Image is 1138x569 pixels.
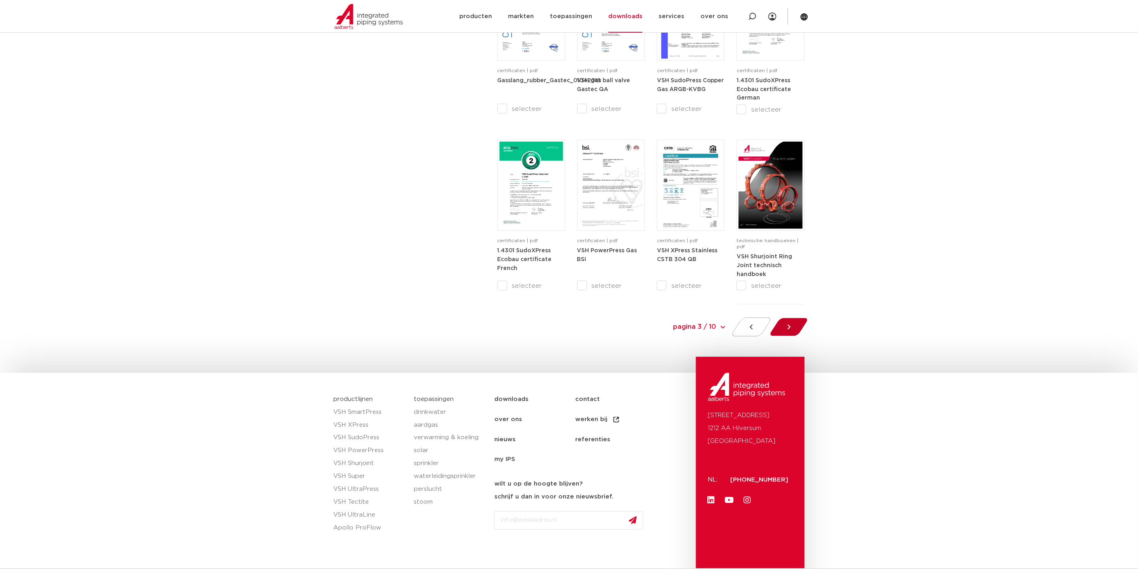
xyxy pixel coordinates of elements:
a: drinkwater [414,406,486,419]
label: selecteer [657,104,725,114]
a: VSH Shurjoint [334,457,406,470]
a: referenties [575,430,656,450]
a: Gasslang_rubber_Gastec_01042019 [498,78,601,84]
input: info@emailadres.nl [494,511,643,530]
a: sprinkler [414,457,486,470]
label: selecteer [577,104,645,114]
span: certificaten | pdf [498,239,538,243]
a: stoom [414,496,486,509]
a: over ons [494,410,575,430]
span: technische handboeken | pdf [737,239,798,249]
a: VSH UltraPress [334,483,406,496]
label: selecteer [577,281,645,291]
a: downloads [494,390,575,410]
span: certificaten | pdf [577,69,618,73]
img: VSH_PowerPress_Gas_BSI_KM_748896-pdf.jpg [579,142,643,229]
label: selecteer [498,281,565,291]
a: nieuws [494,430,575,450]
a: VSH PowerPress [334,444,406,457]
span: certificaten | pdf [657,239,698,243]
iframe: reCAPTCHA [494,536,617,568]
a: VSH Tectite [334,496,406,509]
a: toepassingen [414,397,454,403]
a: VSH SmartPress [334,406,406,419]
img: send.svg [629,516,637,525]
a: productlijnen [334,397,373,403]
span: certificaten | pdf [657,69,698,73]
img: VSH20XPress20Inox2030420CSTB20QB202025-pdf.jpg [659,142,723,229]
a: [PHONE_NUMBER] [731,477,789,483]
strong: schrijf u dan in voor onze nieuwsbrief. [494,494,613,500]
a: VSH XPress Stainless CSTB 304 QB [657,248,718,263]
a: contact [575,390,656,410]
label: selecteer [737,281,804,291]
a: VSH Super [334,470,406,483]
a: VSH SudoPress Copper Gas ARGB-KVBG [657,78,724,93]
a: solar [414,444,486,457]
label: selecteer [498,104,565,114]
a: 1.4301 SudoXPress Ecobau certificate German [737,78,791,101]
span: certificaten | pdf [737,69,777,73]
p: NL: [708,474,721,487]
a: VSH XPress [334,419,406,432]
a: Apollo ProFlow [334,522,406,535]
a: VSH PowerPress Gas BSI [577,248,637,263]
a: waterleidingsprinkler [414,470,486,483]
label: selecteer [657,281,725,291]
strong: wilt u op de hoogte blijven? [494,481,582,487]
a: VSH Shurjoint Ring Joint technisch handboek [737,254,792,277]
a: werken bij [575,410,656,430]
a: VSH gas ball valve Gastec QA [577,78,630,93]
nav: Menu [494,390,692,470]
label: selecteer [737,105,804,115]
a: 1.4301 SudoXPress Ecobau certificate French [498,248,552,271]
a: aardgas [414,419,486,432]
a: VSH SudoPress [334,432,406,444]
a: my IPS [494,450,575,470]
a: perslucht [414,483,486,496]
span: certificaten | pdf [577,239,618,243]
img: 14301_EDELSTAHL_ecoProdukte04_F-pdf.jpg [500,142,563,229]
img: VSH-Shurjoint-RJ_A4TM_5011380_2025_1.1_EN-pdf.jpg [739,142,802,229]
a: verwarming & koeling [414,432,486,444]
p: [STREET_ADDRESS] 1212 AA Hilversum [GEOGRAPHIC_DATA] [708,409,793,448]
a: VSH UltraLine [334,509,406,522]
span: certificaten | pdf [498,69,538,73]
